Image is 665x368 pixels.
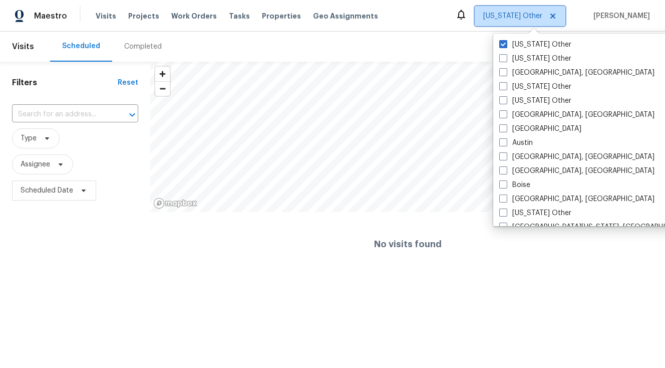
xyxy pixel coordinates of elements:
[124,42,162,52] div: Completed
[499,68,654,78] label: [GEOGRAPHIC_DATA], [GEOGRAPHIC_DATA]
[313,11,378,21] span: Geo Assignments
[62,41,100,51] div: Scheduled
[155,81,170,96] button: Zoom out
[499,208,571,218] label: [US_STATE] Other
[499,180,530,190] label: Boise
[96,11,116,21] span: Visits
[499,152,654,162] label: [GEOGRAPHIC_DATA], [GEOGRAPHIC_DATA]
[12,78,118,88] h1: Filters
[499,110,654,120] label: [GEOGRAPHIC_DATA], [GEOGRAPHIC_DATA]
[262,11,301,21] span: Properties
[155,82,170,96] span: Zoom out
[499,138,533,148] label: Austin
[21,159,50,169] span: Assignee
[150,62,665,212] canvas: Map
[118,78,138,88] div: Reset
[374,239,442,249] h4: No visits found
[128,11,159,21] span: Projects
[483,11,542,21] span: [US_STATE] Other
[12,36,34,58] span: Visits
[499,40,571,50] label: [US_STATE] Other
[155,67,170,81] button: Zoom in
[12,107,110,122] input: Search for an address...
[125,108,139,122] button: Open
[153,198,197,209] a: Mapbox homepage
[21,133,37,143] span: Type
[499,194,654,204] label: [GEOGRAPHIC_DATA], [GEOGRAPHIC_DATA]
[499,82,571,92] label: [US_STATE] Other
[499,54,571,64] label: [US_STATE] Other
[589,11,650,21] span: [PERSON_NAME]
[171,11,217,21] span: Work Orders
[499,96,571,106] label: [US_STATE] Other
[34,11,67,21] span: Maestro
[21,186,73,196] span: Scheduled Date
[499,166,654,176] label: [GEOGRAPHIC_DATA], [GEOGRAPHIC_DATA]
[499,124,581,134] label: [GEOGRAPHIC_DATA]
[229,13,250,20] span: Tasks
